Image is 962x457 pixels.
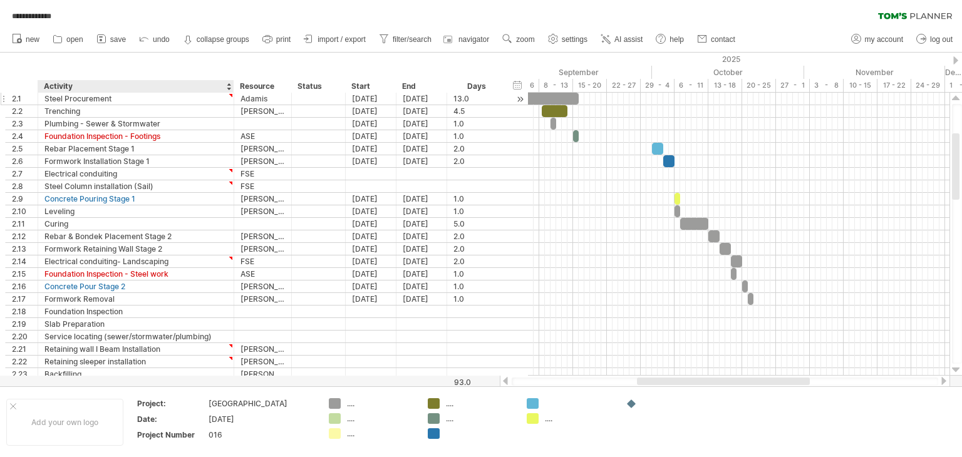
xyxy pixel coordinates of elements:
[442,31,493,48] a: navigator
[514,93,526,106] div: scroll to activity
[12,268,38,280] div: 2.15
[614,35,643,44] span: AI assist
[453,130,500,142] div: 1.0
[276,35,291,44] span: print
[347,398,415,409] div: ....
[848,31,907,48] a: my account
[137,429,206,440] div: Project Number
[453,268,500,280] div: 1.0
[240,130,285,142] div: ASE
[453,230,500,242] div: 2.0
[240,155,285,167] div: [PERSON_NAME]
[12,243,38,255] div: 2.13
[240,268,285,280] div: ASE
[49,31,87,48] a: open
[396,230,447,242] div: [DATE]
[12,356,38,367] div: 2.22
[44,218,227,230] div: Curing
[346,255,396,267] div: [DATE]
[136,31,173,48] a: undo
[240,80,284,93] div: Resource
[804,66,945,79] div: November 2025
[402,80,440,93] div: End
[453,93,500,105] div: 13.0
[346,293,396,305] div: [DATE]
[453,293,500,305] div: 1.0
[12,143,38,155] div: 2.5
[347,428,415,439] div: ....
[44,168,227,180] div: Electrical conduiting
[376,31,435,48] a: filter/search
[396,218,447,230] div: [DATE]
[545,31,591,48] a: settings
[396,280,447,292] div: [DATE]
[12,168,38,180] div: 2.7
[240,356,285,367] div: [PERSON_NAME]
[297,80,338,93] div: Status
[240,180,285,192] div: FSE
[865,35,903,44] span: my account
[346,143,396,155] div: [DATE]
[877,79,911,92] div: 17 - 22
[44,230,227,242] div: Rebar & Bondek Placement Stage 2
[505,66,652,79] div: September 2025
[44,293,227,305] div: Formwork Removal
[12,255,38,267] div: 2.14
[44,155,227,167] div: Formwork Installation Stage 1
[913,31,956,48] a: log out
[453,105,500,117] div: 4.5
[446,398,514,409] div: ....
[346,205,396,217] div: [DATE]
[44,318,227,330] div: Slab Preparation
[12,205,38,217] div: 2.10
[708,79,742,92] div: 13 - 18
[562,35,587,44] span: settings
[346,280,396,292] div: [DATE]
[180,31,253,48] a: collapse groups
[641,79,675,92] div: 29 - 4
[675,79,708,92] div: 6 - 11
[12,180,38,192] div: 2.8
[12,318,38,330] div: 2.19
[12,280,38,292] div: 2.16
[12,155,38,167] div: 2.6
[453,193,500,205] div: 1.0
[396,93,447,105] div: [DATE]
[240,105,285,117] div: [PERSON_NAME]
[44,130,227,142] div: Foundation Inspection - Footings
[240,255,285,267] div: FSE
[137,414,206,424] div: Date:
[453,243,500,255] div: 2.0
[346,230,396,242] div: [DATE]
[44,243,227,255] div: Formwork Retaining Wall Stage 2
[12,93,38,105] div: 2.1
[44,105,227,117] div: Trenching
[44,118,227,130] div: Plumbing - Sewer & Stormwater
[44,306,227,317] div: Foundation Inspection
[652,66,804,79] div: October 2025
[453,118,500,130] div: 1.0
[458,35,489,44] span: navigator
[44,356,227,367] div: Retaining sleeper installation
[396,155,447,167] div: [DATE]
[347,413,415,424] div: ....
[351,80,389,93] div: Start
[12,368,38,380] div: 2.23
[93,31,130,48] a: save
[453,155,500,167] div: 2.0
[346,268,396,280] div: [DATE]
[12,331,38,342] div: 2.20
[12,118,38,130] div: 2.3
[137,398,206,409] div: Project:
[396,255,447,267] div: [DATE]
[346,218,396,230] div: [DATE]
[240,93,285,105] div: Adamis
[240,243,285,255] div: [PERSON_NAME]
[9,31,43,48] a: new
[653,31,688,48] a: help
[44,331,227,342] div: Service locating (sewer/stormwater/plumbing)
[396,205,447,217] div: [DATE]
[393,35,432,44] span: filter/search
[453,255,500,267] div: 2.0
[396,130,447,142] div: [DATE]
